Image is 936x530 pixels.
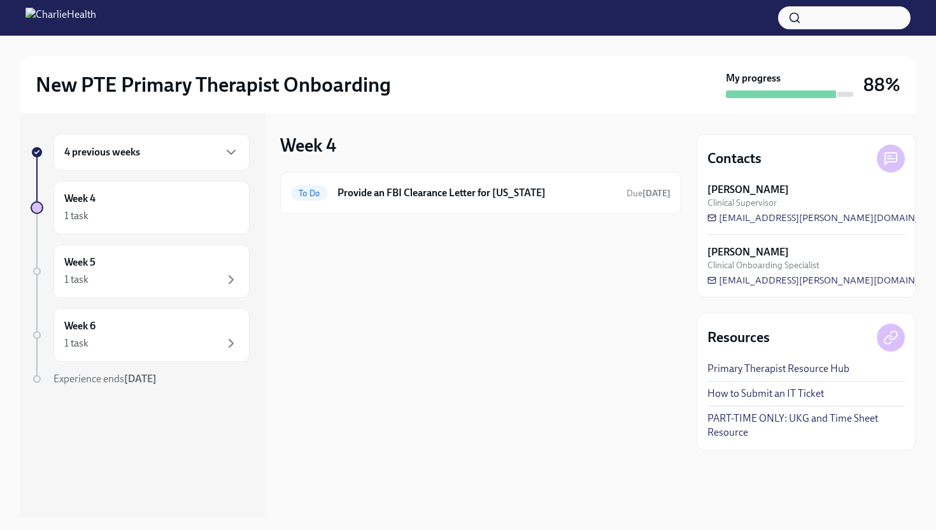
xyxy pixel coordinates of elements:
img: CharlieHealth [25,8,96,28]
h6: 4 previous weeks [64,145,140,159]
strong: [DATE] [124,373,157,385]
strong: [DATE] [642,188,670,199]
a: Week 51 task [31,245,250,298]
span: Due [627,188,670,199]
h4: Resources [707,328,770,347]
a: Week 61 task [31,308,250,362]
strong: [PERSON_NAME] [707,183,789,197]
div: 1 task [64,209,89,223]
a: PART-TIME ONLY: UKG and Time Sheet Resource [707,412,905,440]
h6: Provide an FBI Clearance Letter for [US_STATE] [337,186,616,200]
span: Clinical Onboarding Specialist [707,259,819,271]
h2: New PTE Primary Therapist Onboarding [36,72,391,97]
span: Clinical Supervisor [707,197,777,209]
strong: My progress [726,71,781,85]
a: To DoProvide an FBI Clearance Letter for [US_STATE]Due[DATE] [291,183,670,203]
div: 1 task [64,336,89,350]
h6: Week 5 [64,255,96,269]
h4: Contacts [707,149,762,168]
span: September 25th, 2025 10:00 [627,187,670,199]
a: Primary Therapist Resource Hub [707,362,849,376]
a: Week 41 task [31,181,250,234]
div: 1 task [64,273,89,287]
a: How to Submit an IT Ticket [707,387,824,401]
h3: Week 4 [280,134,336,157]
span: Experience ends [53,373,157,385]
h3: 88% [863,73,900,96]
div: 4 previous weeks [53,134,250,171]
span: To Do [291,189,327,198]
h6: Week 6 [64,319,96,333]
h6: Week 4 [64,192,96,206]
strong: [PERSON_NAME] [707,245,789,259]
